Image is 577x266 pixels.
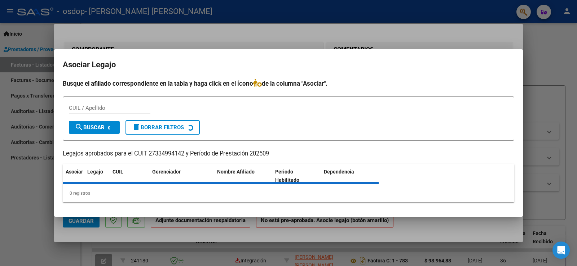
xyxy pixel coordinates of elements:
span: Legajo [87,169,103,175]
p: Legajos aprobados para el CUIT 27334994142 y Período de Prestación 202509 [63,149,514,158]
datatable-header-cell: Nombre Afiliado [214,164,272,188]
h4: Busque el afiliado correspondiente en la tabla y haga click en el ícono de la columna "Asociar". [63,79,514,88]
button: Buscar [69,121,120,134]
span: Nombre Afiliado [217,169,255,175]
mat-icon: search [75,123,83,131]
div: 0 registros [63,184,514,202]
datatable-header-cell: Asociar [63,164,84,188]
datatable-header-cell: CUIL [110,164,149,188]
button: Borrar Filtros [125,120,200,135]
datatable-header-cell: Legajo [84,164,110,188]
span: Buscar [75,124,105,131]
mat-icon: delete [132,123,141,131]
span: Asociar [66,169,83,175]
h2: Asociar Legajo [63,58,514,72]
datatable-header-cell: Gerenciador [149,164,214,188]
span: Periodo Habilitado [275,169,299,183]
span: Borrar Filtros [132,124,184,131]
span: CUIL [113,169,123,175]
span: Dependencia [324,169,354,175]
datatable-header-cell: Dependencia [321,164,379,188]
datatable-header-cell: Periodo Habilitado [272,164,321,188]
div: Open Intercom Messenger [552,242,570,259]
span: Gerenciador [152,169,181,175]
